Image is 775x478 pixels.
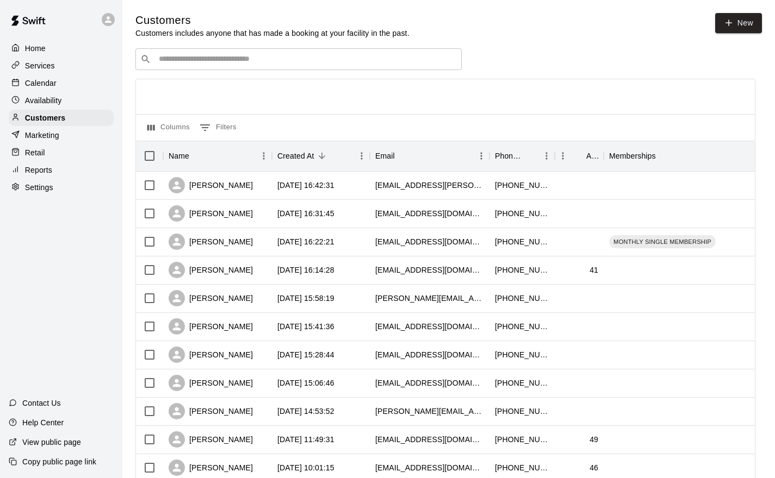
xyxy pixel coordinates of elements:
[495,180,549,191] div: +15635293623
[495,141,523,171] div: Phone Number
[375,180,484,191] div: nate.leffler@gmail.com
[277,378,334,388] div: 2025-09-10 15:06:46
[523,148,538,163] button: Sort
[9,162,114,178] a: Reports
[354,148,370,164] button: Menu
[375,293,484,304] div: jason.edgren92780@gmail.com
[145,119,193,136] button: Select columns
[375,236,484,247] div: acryckeghem@gmail.com
[277,434,334,445] div: 2025-09-10 11:49:31
[277,321,334,332] div: 2025-09-10 15:41:36
[277,180,334,191] div: 2025-09-10 16:42:31
[272,141,370,171] div: Created At
[25,112,65,123] p: Customers
[9,92,114,109] a: Availability
[22,456,96,467] p: Copy public page link
[25,165,52,175] p: Reports
[25,182,53,193] p: Settings
[169,177,253,193] div: [PERSON_NAME]
[22,437,81,448] p: View public page
[609,141,656,171] div: Memberships
[495,321,549,332] div: +13092367682
[169,431,253,448] div: [PERSON_NAME]
[169,375,253,391] div: [PERSON_NAME]
[9,144,114,161] a: Retail
[169,262,253,278] div: [PERSON_NAME]
[25,78,57,89] p: Calendar
[375,321,484,332] div: dclear12@gmail.com
[375,462,484,473] div: mkrogers8@msn.com
[9,58,114,74] a: Services
[656,148,671,163] button: Sort
[135,28,410,39] p: Customers includes anyone that has made a booking at your facility in the past.
[538,148,555,164] button: Menu
[169,460,253,476] div: [PERSON_NAME]
[375,265,484,275] div: edgrenholly@gmail.com
[375,349,484,360] div: 3butz@live.com
[277,349,334,360] div: 2025-09-10 15:28:44
[495,462,549,473] div: +15637232976
[9,179,114,196] a: Settings
[25,130,59,141] p: Marketing
[169,290,253,306] div: [PERSON_NAME]
[375,141,395,171] div: Email
[9,75,114,91] a: Calendar
[495,293,549,304] div: +17272079464
[495,434,549,445] div: +15635058831
[9,40,114,56] a: Home
[590,462,598,473] div: 46
[25,60,55,71] p: Services
[22,398,61,408] p: Contact Us
[9,110,114,126] a: Customers
[571,148,586,163] button: Sort
[375,208,484,219] div: dcdexter15@gmail.com
[169,347,253,363] div: [PERSON_NAME]
[715,13,762,33] a: New
[375,406,484,417] div: aaron.r.keeney@gmail.com
[169,318,253,335] div: [PERSON_NAME]
[495,378,549,388] div: +13097210229
[25,95,62,106] p: Availability
[375,434,484,445] div: mabriggs3@yahoo.com
[169,141,189,171] div: Name
[169,403,253,419] div: [PERSON_NAME]
[277,236,334,247] div: 2025-09-10 16:22:21
[189,148,204,163] button: Sort
[135,48,462,70] div: Search customers by name or email
[489,141,555,171] div: Phone Number
[277,462,334,473] div: 2025-09-10 10:01:15
[314,148,330,163] button: Sort
[256,148,272,164] button: Menu
[277,141,314,171] div: Created At
[495,349,549,360] div: +13097376659
[590,434,598,445] div: 49
[609,235,716,248] div: MONTHLY SINGLE MEMBERSHIP
[169,205,253,222] div: [PERSON_NAME]
[495,265,549,275] div: +17272079469
[586,141,598,171] div: Age
[751,148,767,164] button: Menu
[25,43,46,54] p: Home
[9,127,114,143] a: Marketing
[22,417,64,428] p: Help Center
[277,265,334,275] div: 2025-09-10 16:14:28
[555,141,604,171] div: Age
[555,148,571,164] button: Menu
[277,208,334,219] div: 2025-09-10 16:31:45
[495,236,549,247] div: +13093144659
[375,378,484,388] div: shaynas1217@gmail.com
[277,406,334,417] div: 2025-09-10 14:53:52
[395,148,410,163] button: Sort
[590,265,598,275] div: 41
[197,119,239,136] button: Show filters
[277,293,334,304] div: 2025-09-10 15:58:19
[370,141,489,171] div: Email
